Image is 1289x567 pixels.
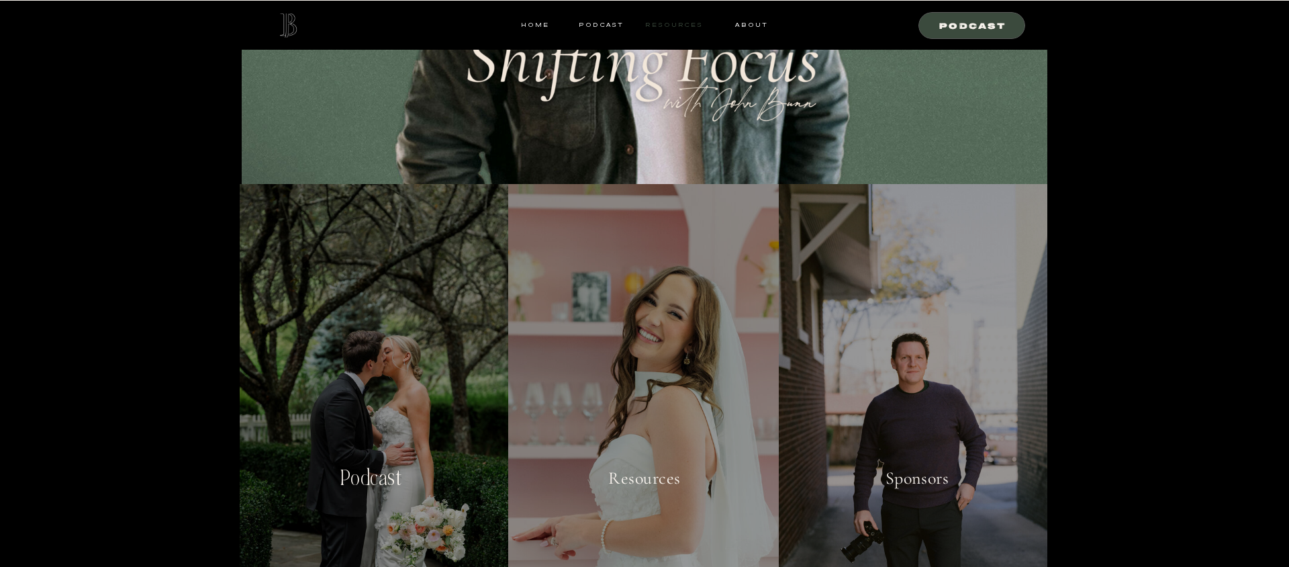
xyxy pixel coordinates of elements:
a: resources [640,19,703,31]
a: Podcast [575,19,628,31]
a: HOME [521,19,549,31]
a: Podcast [301,466,441,517]
a: Resources [572,466,717,517]
a: Podcast [927,19,1018,31]
a: ABOUT [734,19,768,31]
a: Sponsors [860,466,974,517]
